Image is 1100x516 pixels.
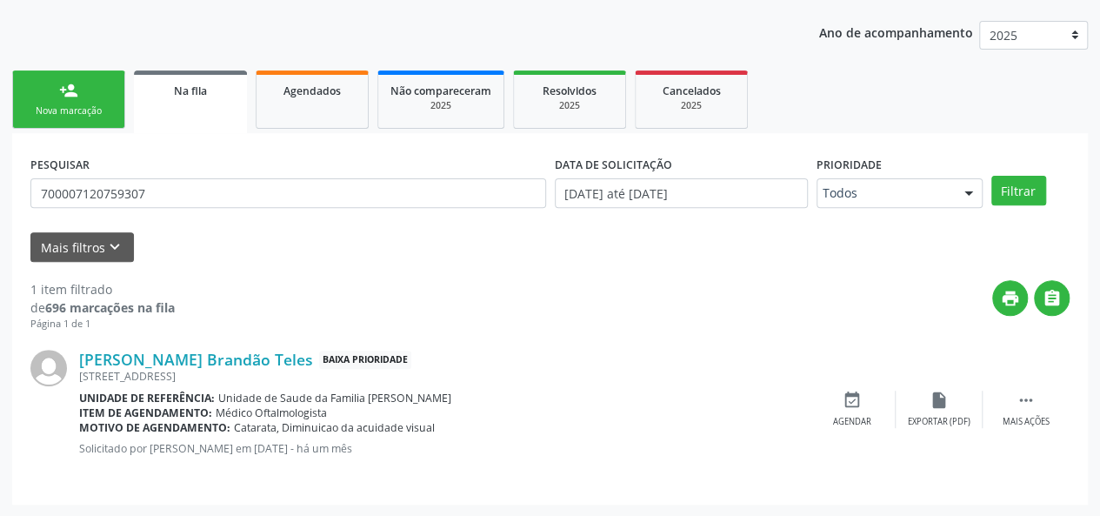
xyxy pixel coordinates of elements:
[25,104,112,117] div: Nova marcação
[1043,289,1062,308] i: 
[216,405,327,420] span: Médico Oftalmologista
[30,298,175,317] div: de
[30,178,546,208] input: Nome, CNS
[390,99,491,112] div: 2025
[30,350,67,386] img: img
[833,416,871,428] div: Agendar
[30,151,90,178] label: PESQUISAR
[30,232,134,263] button: Mais filtroskeyboard_arrow_down
[663,84,721,98] span: Cancelados
[992,280,1028,316] button: print
[234,420,435,435] span: Catarata, Diminuicao da acuidade visual
[823,184,947,202] span: Todos
[1003,416,1050,428] div: Mais ações
[105,238,124,257] i: keyboard_arrow_down
[526,99,613,112] div: 2025
[79,405,212,420] b: Item de agendamento:
[79,369,809,384] div: [STREET_ADDRESS]
[218,391,451,405] span: Unidade de Saude da Familia [PERSON_NAME]
[1001,289,1020,308] i: print
[30,317,175,332] div: Página 1 de 1
[174,84,207,98] span: Na fila
[817,151,882,178] label: Prioridade
[30,280,175,298] div: 1 item filtrado
[908,416,970,428] div: Exportar (PDF)
[59,81,78,100] div: person_add
[648,99,735,112] div: 2025
[819,21,973,43] p: Ano de acompanhamento
[79,391,215,405] b: Unidade de referência:
[45,299,175,316] strong: 696 marcações na fila
[991,176,1046,205] button: Filtrar
[390,84,491,98] span: Não compareceram
[555,178,808,208] input: Selecione um intervalo
[79,350,313,369] a: [PERSON_NAME] Brandão Teles
[283,84,341,98] span: Agendados
[79,420,230,435] b: Motivo de agendamento:
[1017,391,1036,410] i: 
[555,151,672,178] label: DATA DE SOLICITAÇÃO
[930,391,949,410] i: insert_drive_file
[843,391,862,410] i: event_available
[1034,280,1070,316] button: 
[319,351,411,369] span: Baixa Prioridade
[79,441,809,456] p: Solicitado por [PERSON_NAME] em [DATE] - há um mês
[543,84,597,98] span: Resolvidos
